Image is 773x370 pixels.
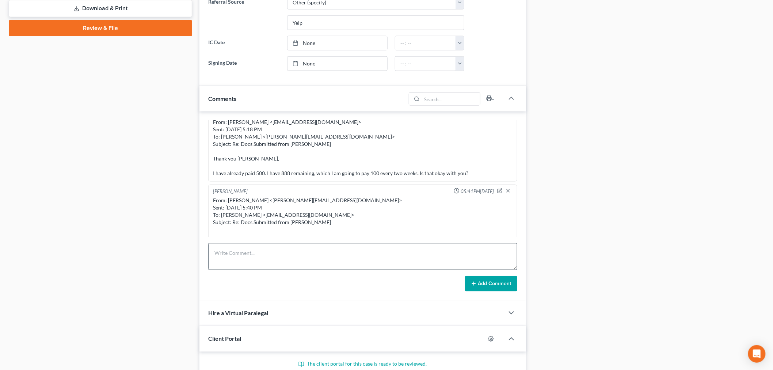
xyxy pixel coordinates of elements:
[213,118,513,177] div: From: [PERSON_NAME] <[EMAIL_ADDRESS][DOMAIN_NAME]> Sent: [DATE] 5:18 PM To: [PERSON_NAME] <[PERSO...
[208,335,241,342] span: Client Portal
[288,36,387,50] a: None
[9,20,192,36] a: Review & File
[395,57,456,71] input: -- : --
[205,56,283,71] label: Signing Date
[288,57,387,71] a: None
[288,16,464,30] input: Other Referral Source
[395,36,456,50] input: -- : --
[461,188,494,195] span: 05:41PM[DATE]
[748,345,766,363] div: Open Intercom Messenger
[213,197,513,248] div: From: [PERSON_NAME] <[PERSON_NAME][EMAIL_ADDRESS][DOMAIN_NAME]> Sent: [DATE] 5:40 PM To: [PERSON_...
[213,188,248,195] div: [PERSON_NAME]
[465,276,517,291] button: Add Comment
[208,310,268,317] span: Hire a Virtual Paralegal
[422,93,480,105] input: Search...
[208,360,517,368] p: The client portal for this case is ready to be reviewed.
[208,95,236,102] span: Comments
[205,36,283,50] label: IC Date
